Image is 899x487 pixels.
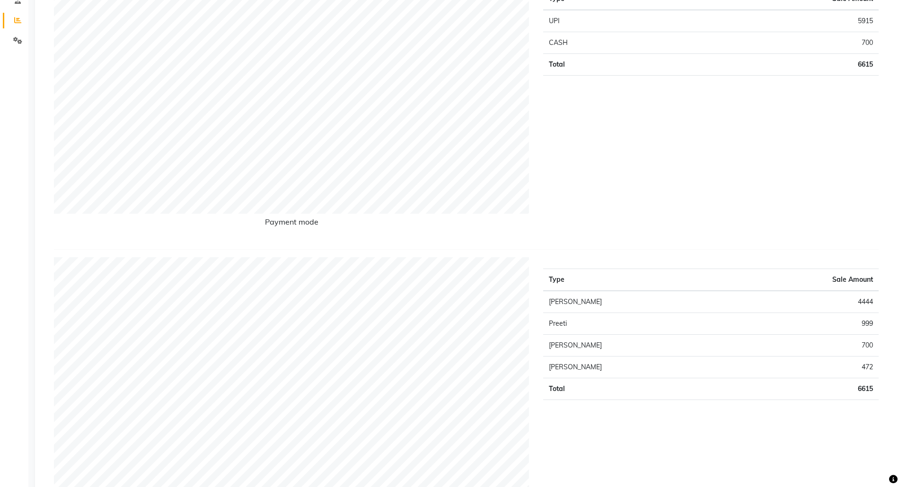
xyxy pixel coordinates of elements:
[729,378,879,400] td: 6615
[729,357,879,378] td: 472
[543,357,729,378] td: [PERSON_NAME]
[667,32,879,54] td: 700
[543,10,667,32] td: UPI
[543,32,667,54] td: CASH
[667,54,879,76] td: 6615
[543,313,729,335] td: Preeti
[729,291,879,313] td: 4444
[543,54,667,76] td: Total
[54,217,529,230] h6: Payment mode
[543,335,729,357] td: [PERSON_NAME]
[543,269,729,291] th: Type
[543,378,729,400] td: Total
[543,291,729,313] td: [PERSON_NAME]
[667,10,879,32] td: 5915
[729,269,879,291] th: Sale Amount
[729,335,879,357] td: 700
[729,313,879,335] td: 999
